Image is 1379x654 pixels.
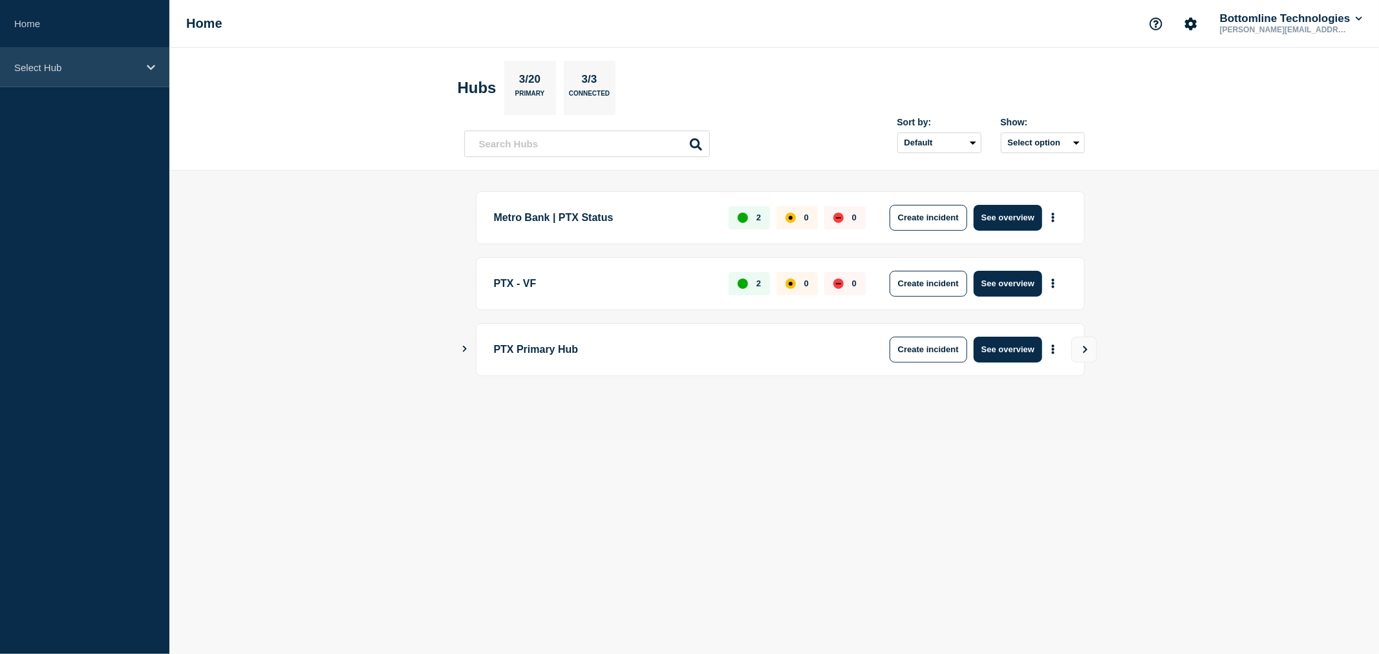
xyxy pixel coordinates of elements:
[494,205,714,231] p: Metro Bank | PTX Status
[514,73,545,90] p: 3/20
[890,337,967,363] button: Create incident
[738,213,748,223] div: up
[515,90,545,103] p: Primary
[1045,206,1062,229] button: More actions
[186,16,222,31] h1: Home
[1142,10,1170,37] button: Support
[974,337,1042,363] button: See overview
[462,344,468,354] button: Show Connected Hubs
[1045,337,1062,361] button: More actions
[1001,132,1085,153] button: Select option
[974,205,1042,231] button: See overview
[804,279,809,288] p: 0
[890,205,967,231] button: Create incident
[897,117,981,127] div: Sort by:
[852,213,857,222] p: 0
[804,213,809,222] p: 0
[1177,10,1204,37] button: Account settings
[494,271,714,297] p: PTX - VF
[1217,12,1365,25] button: Bottomline Technologies
[833,213,844,223] div: down
[577,73,602,90] p: 3/3
[1217,25,1352,34] p: [PERSON_NAME][EMAIL_ADDRESS][PERSON_NAME][DOMAIN_NAME]
[1045,271,1062,295] button: More actions
[494,337,851,363] p: PTX Primary Hub
[1071,337,1097,363] button: View
[756,213,761,222] p: 2
[833,279,844,289] div: down
[786,213,796,223] div: affected
[897,132,981,153] select: Sort by
[458,79,497,97] h2: Hubs
[738,279,748,289] div: up
[569,90,610,103] p: Connected
[890,271,967,297] button: Create incident
[464,131,710,157] input: Search Hubs
[756,279,761,288] p: 2
[14,62,138,73] p: Select Hub
[1001,117,1085,127] div: Show:
[852,279,857,288] p: 0
[786,279,796,289] div: affected
[974,271,1042,297] button: See overview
